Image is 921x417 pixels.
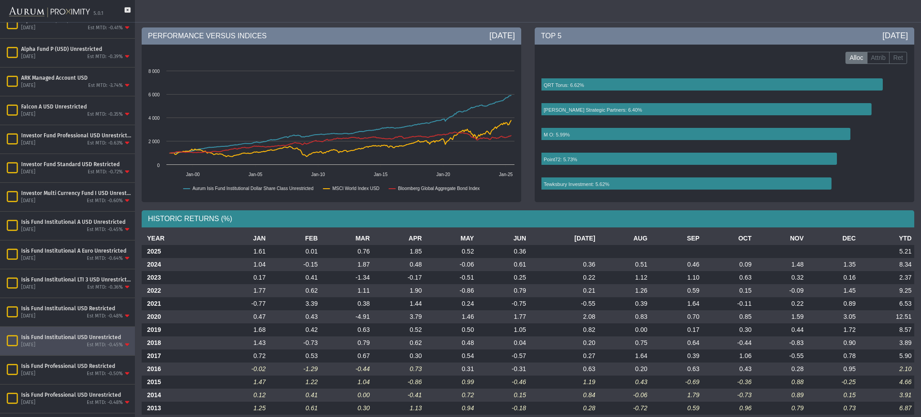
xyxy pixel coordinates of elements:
th: 2020 [142,310,216,323]
td: 0.61 [268,402,321,415]
td: -0.41 [372,389,425,402]
text: Bloomberg Global Aggregate Bond Index [398,186,480,191]
td: 0.64 [650,336,702,349]
text: Jan-00 [186,172,200,177]
td: 0.44 [754,323,806,336]
th: YEAR [142,232,216,245]
div: Isis Fund Professional USD Unrestricted [21,391,131,399]
th: AUG [598,232,650,245]
th: JAN [216,232,268,245]
th: [DATE] [529,232,598,245]
div: Est MTD: -0.45% [87,227,123,233]
td: -0.06 [598,389,650,402]
td: 0.16 [806,271,858,284]
text: Jan-25 [499,172,513,177]
td: -0.02 [216,363,268,376]
div: [DATE] [21,198,36,204]
td: 0.41 [268,271,321,284]
td: 0.89 [754,389,806,402]
td: 0.21 [529,284,598,297]
td: 0.79 [321,336,373,349]
td: 0.67 [321,349,373,363]
div: Falcon A USD Unrestricted [21,103,131,110]
th: 2025 [142,245,216,258]
td: 0.09 [702,258,754,271]
div: Est MTD: -0.63% [87,140,123,147]
div: TOP 5 [535,27,914,45]
td: -0.57 [477,349,529,363]
td: 0.53 [268,349,321,363]
td: -0.44 [702,336,754,349]
div: Isis Fund Institutional A USD Unrestricted [21,218,131,226]
td: 0.62 [268,284,321,297]
td: 3.39 [268,297,321,310]
td: -0.31 [477,363,529,376]
td: 1.48 [754,258,806,271]
td: 0.43 [702,363,754,376]
td: 1.05 [477,323,529,336]
th: OCT [702,232,754,245]
div: Est MTD: -0.64% [87,255,123,262]
th: 2017 [142,349,216,363]
text: Point72: 5.73% [544,157,577,162]
td: 2.10 [858,363,914,376]
td: 0.48 [425,336,477,349]
td: 1.79 [650,389,702,402]
td: 0.83 [598,310,650,323]
td: 1.77 [216,284,268,297]
td: 0.43 [598,376,650,389]
text: QRT Torus: 6.62% [544,82,584,88]
th: JUN [477,232,529,245]
td: 0.50 [425,323,477,336]
td: -0.86 [425,284,477,297]
th: 2014 [142,389,216,402]
td: 1.13 [372,402,425,415]
div: [DATE] [21,284,36,291]
div: Isis Fund Institutional LTI 3 USD Unrestricted [21,276,131,283]
td: 0.47 [216,310,268,323]
div: Est MTD: -0.60% [87,198,123,204]
td: 0.43 [268,310,321,323]
td: 0.36 [477,245,529,258]
td: 1.11 [321,284,373,297]
td: 0.79 [477,284,529,297]
th: YTD [858,232,914,245]
td: 12.51 [858,310,914,323]
td: 1.68 [216,323,268,336]
th: 2023 [142,271,216,284]
div: Alpha Fund P (USD) Unrestricted [21,45,131,53]
div: Est MTD: -0.39% [87,54,123,60]
td: 0.04 [477,336,529,349]
th: 2021 [142,297,216,310]
div: Isis Fund Institutional USD Restricted [21,305,131,312]
div: ARK Managed Account USD [21,74,131,82]
td: 2.37 [858,271,914,284]
td: 1.04 [216,258,268,271]
text: 2 000 [148,139,160,144]
td: 0.99 [425,376,477,389]
div: [DATE] [21,140,36,147]
td: -0.72 [598,402,650,415]
th: MAR [321,232,373,245]
td: 1.12 [598,271,650,284]
td: 0.85 [702,310,754,323]
td: 0.25 [477,271,529,284]
td: 1.35 [806,258,858,271]
td: 1.77 [477,310,529,323]
td: 0.48 [372,258,425,271]
td: 0.78 [806,349,858,363]
td: 0.20 [598,363,650,376]
td: 0.36 [529,258,598,271]
td: 0.22 [754,297,806,310]
td: 1.90 [372,284,425,297]
th: DEC [806,232,858,245]
td: 1.19 [529,376,598,389]
td: 6.87 [858,402,914,415]
td: 1.26 [598,284,650,297]
td: 3.91 [858,389,914,402]
div: Est MTD: -0.50% [87,371,123,377]
td: 0.75 [598,336,650,349]
td: 0.46 [650,258,702,271]
td: 0.20 [529,336,598,349]
td: 0.01 [268,245,321,258]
